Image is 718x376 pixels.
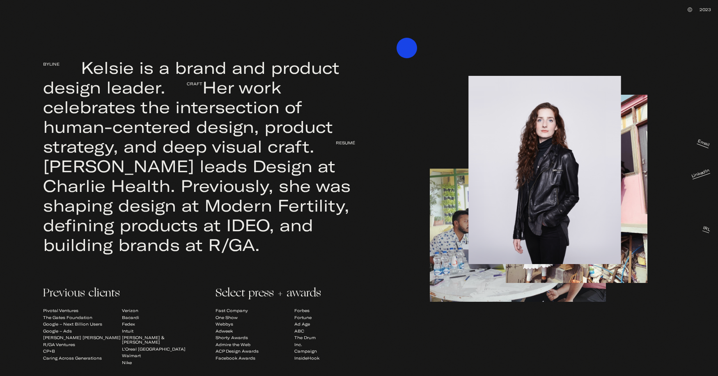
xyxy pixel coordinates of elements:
[456,76,633,264] img: pic3.png
[122,353,201,360] li: Walmart
[122,314,201,321] li: Bacardi
[43,292,201,296] span: Previous clients
[294,308,373,314] li: Forbes
[216,321,294,328] li: Webbys
[122,335,201,346] li: [PERSON_NAME] & [PERSON_NAME]
[294,314,373,321] li: Fortune
[122,359,201,366] li: Nike
[43,57,374,254] div: Kelsie is a brand and product design leader. Her work celebrates the intersection of human-center...
[122,328,201,335] li: Intuit
[43,328,122,335] li: Google – Ads
[216,292,374,296] span: Select press + awards
[165,74,202,93] span: Craft
[43,54,81,74] span: Byline
[216,341,294,348] li: Admire the Web
[294,321,373,328] li: Ad Age
[294,348,373,355] li: Campaign
[122,346,201,353] li: L'Oreal [GEOGRAPHIC_DATA]
[314,133,355,153] span: Resumé
[430,114,606,302] img: pic2.png
[122,308,201,314] li: Verizon
[122,321,201,328] li: Fedex
[688,7,692,12] img: Kelsie Klaustermeier
[43,335,122,342] li: [PERSON_NAME] [PERSON_NAME]
[216,328,294,335] li: Adweek
[294,341,373,348] li: Inc.
[43,341,122,348] li: R/GA Ventures
[43,314,122,321] li: The Gates Foundation
[216,308,294,314] li: Fast Company
[294,355,373,362] li: InsideHook
[294,328,373,335] li: ABC
[216,314,294,321] li: One Show
[43,321,122,328] li: Google – Next Billion Users
[702,226,710,233] a: IRL
[43,355,122,362] li: Caring Across Generations
[43,308,122,314] li: Pivotal Ventures
[690,168,710,179] a: LinkedIn
[216,355,294,362] li: Facebook Awards
[294,335,373,342] li: The Drum
[43,348,122,355] li: CP+B
[216,335,294,342] li: Shorty Awards
[697,139,710,148] a: Email
[700,7,711,12] span: 2023
[216,348,294,355] li: ACP Design Awards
